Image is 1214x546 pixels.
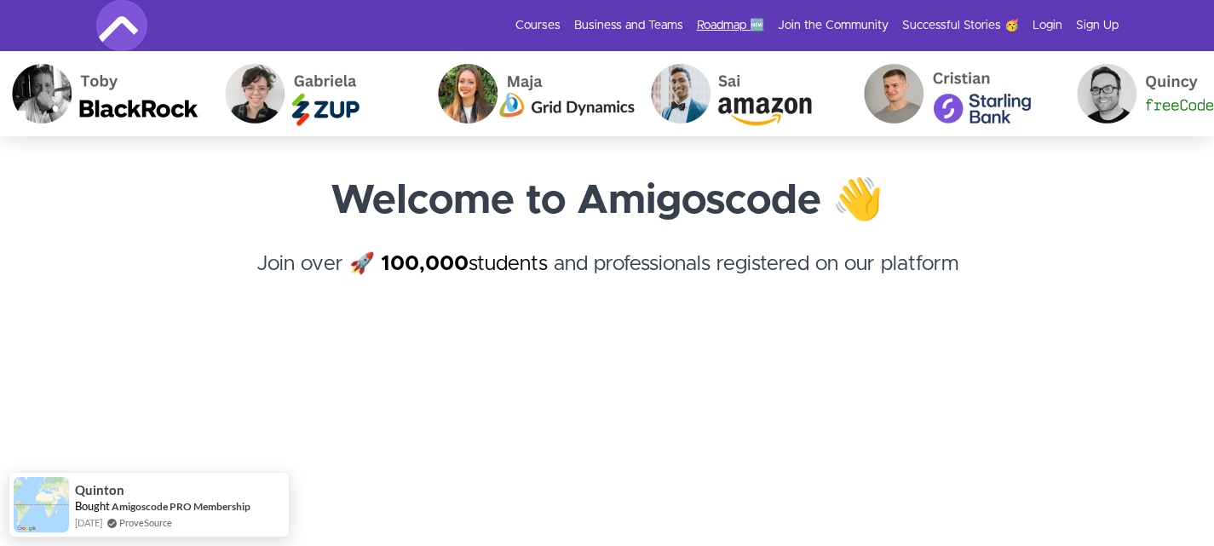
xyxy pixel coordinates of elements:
a: ProveSource [119,515,172,530]
img: Cristian [852,51,1065,136]
a: Roadmap 🆕 [697,17,764,34]
span: Bought [75,499,110,513]
a: Amigoscode PRO Membership [112,499,250,514]
a: Login [1033,17,1062,34]
span: Quinton [75,483,124,497]
strong: 100,000 [381,254,469,274]
strong: Welcome to Amigoscode 👋 [331,181,883,221]
h4: Join over 🚀 and professionals registered on our platform [96,249,1119,310]
img: provesource social proof notification image [14,477,69,532]
img: Maja [426,51,639,136]
a: Courses [515,17,561,34]
a: Successful Stories 🥳 [902,17,1019,34]
a: Business and Teams [574,17,683,34]
a: 100,000students [381,254,548,274]
a: Join the Community [778,17,889,34]
span: [DATE] [75,515,102,530]
a: Sign Up [1076,17,1119,34]
img: Sai [639,51,852,136]
img: Gabriela [213,51,426,136]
